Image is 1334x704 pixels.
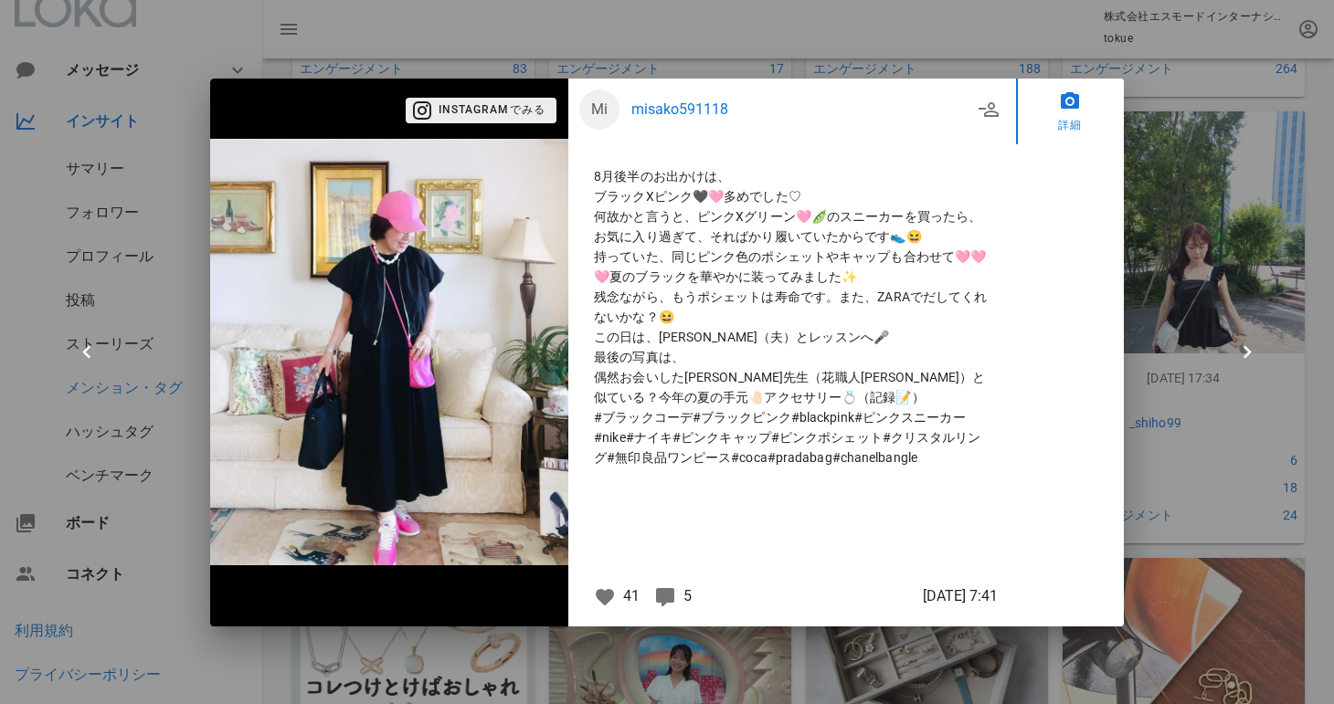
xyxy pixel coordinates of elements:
span: この日は、[PERSON_NAME]（夫）とレッスンへ🎤 [594,327,990,347]
img: 1480018540649331_18374772988183715_8279147589544056136_n.jpg [210,139,568,566]
span: 41 [623,587,640,604]
span: 持っていた、同じピンク色のポシェットやキャップも合わせて🩷🩷🩷夏のブラックを華やかに装ってみました✨ [594,247,990,287]
button: Instagramでみる [406,98,556,123]
span: [DATE] 7:41 [923,585,998,607]
a: 詳細 [1016,79,1124,144]
a: misako591118 [631,99,972,121]
span: 何故かと言うと、ピンクXグリーン🩷🫛のスニーカーを買ったら、 [594,206,990,226]
a: Instagramでみる [406,100,556,118]
span: Instagramでみる [418,102,545,119]
span: 5 [683,587,692,604]
a: Mi [579,89,619,130]
span: 偶然お会いした[PERSON_NAME]先生（花職人[PERSON_NAME]）と似ている？今年の夏の手元🤚🏻アクセサリー💍（記録📝） [594,367,990,407]
span: お気に入り過ぎて、そればかり履いていたからです👟😆 [594,226,990,247]
span: 最後の写真は、 [594,347,990,367]
span: #ブラックコーデ#ブラックピンク#blackpink#ピンクスニーカー#nike#ナイキ#ピンクキャップ#ピンクポシェット#クリスタルリング#無印良品ワンピース#coca#pradabag#ch... [594,407,990,468]
span: 8月後半のお出かけは、 [594,166,990,186]
span: ブラックXピンク🖤🩷多めでした♡ [594,186,990,206]
span: 残念ながら、もうポシェットは寿命です。また、ZARAでだしてくれないかな？😆 [594,287,990,327]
